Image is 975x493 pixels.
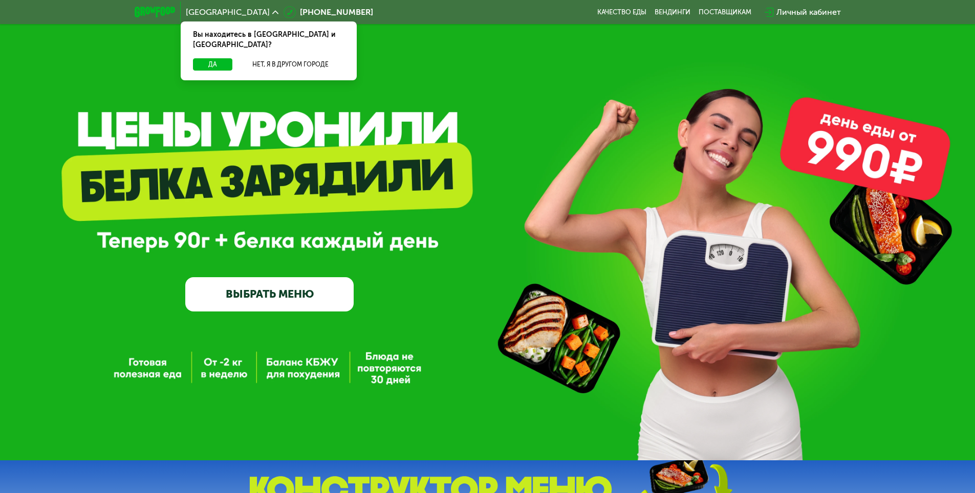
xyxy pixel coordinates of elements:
[186,8,270,16] span: [GEOGRAPHIC_DATA]
[776,6,841,18] div: Личный кабинет
[284,6,373,18] a: [PHONE_NUMBER]
[597,8,646,16] a: Качество еды
[699,8,751,16] div: поставщикам
[185,277,354,311] a: ВЫБРАТЬ МЕНЮ
[181,21,357,58] div: Вы находитесь в [GEOGRAPHIC_DATA] и [GEOGRAPHIC_DATA]?
[193,58,232,71] button: Да
[236,58,344,71] button: Нет, я в другом городе
[655,8,690,16] a: Вендинги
